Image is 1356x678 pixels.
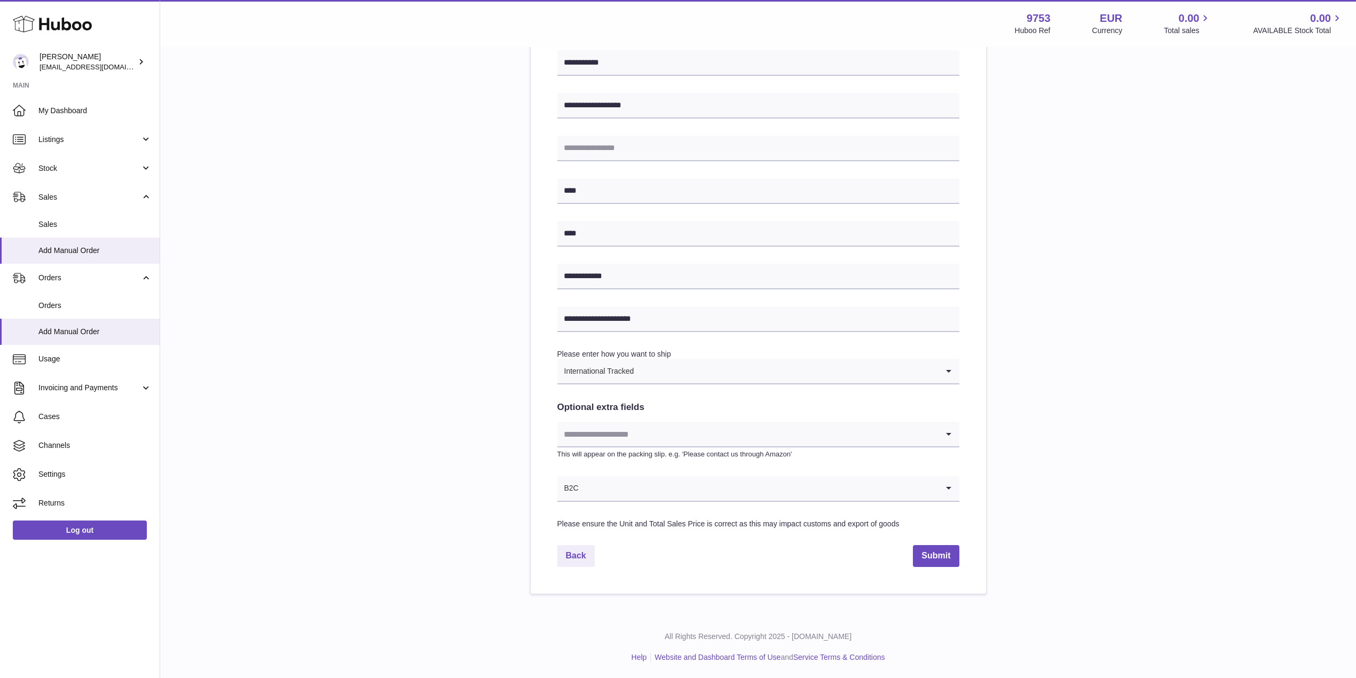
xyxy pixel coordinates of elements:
[38,412,152,422] span: Cases
[38,383,140,393] span: Invoicing and Payments
[1164,26,1211,36] span: Total sales
[169,632,1347,642] p: All Rights Reserved. Copyright 2025 - [DOMAIN_NAME]
[38,273,140,283] span: Orders
[557,422,959,447] div: Search for option
[38,469,152,479] span: Settings
[557,519,959,529] div: Please ensure the Unit and Total Sales Price is correct as this may impact customs and export of ...
[38,246,152,256] span: Add Manual Order
[38,163,140,174] span: Stock
[38,106,152,116] span: My Dashboard
[557,350,671,358] label: Please enter how you want to ship
[1253,11,1343,36] a: 0.00 AVAILABLE Stock Total
[1100,11,1122,26] strong: EUR
[38,498,152,508] span: Returns
[13,521,147,540] a: Log out
[557,401,959,414] h2: Optional extra fields
[1015,26,1051,36] div: Huboo Ref
[38,219,152,230] span: Sales
[793,653,885,661] a: Service Terms & Conditions
[579,476,938,501] input: Search for option
[40,62,157,71] span: [EMAIL_ADDRESS][DOMAIN_NAME]
[655,653,781,661] a: Website and Dashboard Terms of Use
[38,354,152,364] span: Usage
[38,301,152,311] span: Orders
[1027,11,1051,26] strong: 9753
[1179,11,1200,26] span: 0.00
[13,54,29,70] img: info@welovenoni.com
[557,422,938,446] input: Search for option
[1253,26,1343,36] span: AVAILABLE Stock Total
[557,359,635,383] span: International Tracked
[1092,26,1123,36] div: Currency
[557,476,959,502] div: Search for option
[40,52,136,72] div: [PERSON_NAME]
[1164,11,1211,36] a: 0.00 Total sales
[1310,11,1331,26] span: 0.00
[557,450,959,459] p: This will appear on the packing slip. e.g. 'Please contact us through Amazon'
[632,653,647,661] a: Help
[651,652,885,663] li: and
[634,359,937,383] input: Search for option
[38,440,152,451] span: Channels
[557,359,959,384] div: Search for option
[913,545,959,567] button: Submit
[557,476,579,501] span: B2C
[38,135,140,145] span: Listings
[557,545,595,567] a: Back
[38,192,140,202] span: Sales
[38,327,152,337] span: Add Manual Order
